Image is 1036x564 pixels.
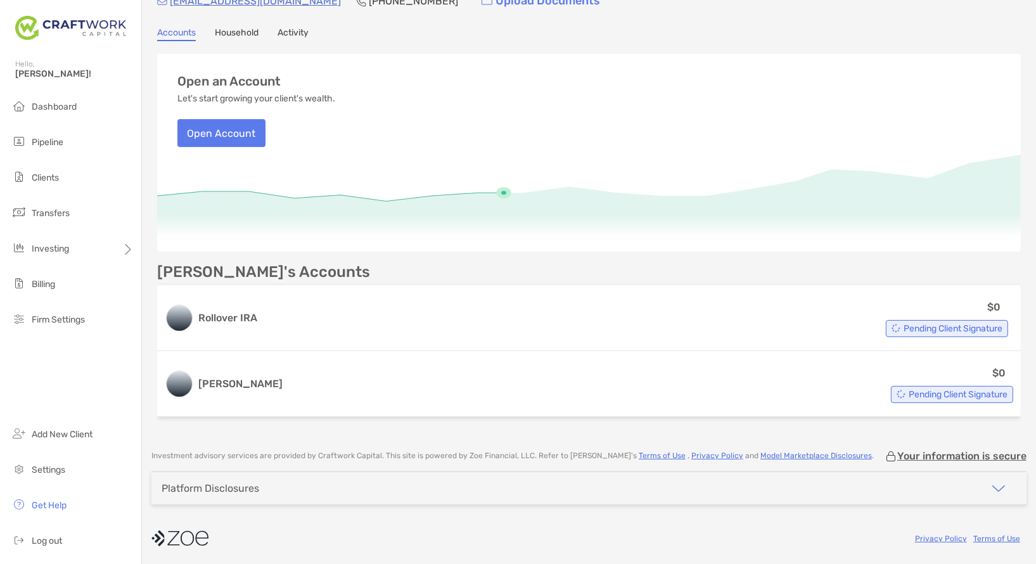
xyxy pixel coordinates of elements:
[15,5,126,51] img: Zoe Logo
[11,461,27,477] img: settings icon
[32,465,65,475] span: Settings
[11,426,27,441] img: add_new_client icon
[177,74,281,89] h3: Open an Account
[32,137,63,148] span: Pipeline
[198,376,283,392] h3: [PERSON_NAME]
[177,94,335,104] p: Let's start growing your client's wealth.
[11,311,27,326] img: firm-settings icon
[167,371,192,397] img: logo account
[151,524,208,553] img: company logo
[639,451,686,460] a: Terms of Use
[32,279,55,290] span: Billing
[32,500,67,511] span: Get Help
[11,240,27,255] img: investing icon
[32,314,85,325] span: Firm Settings
[991,481,1006,496] img: icon arrow
[15,68,134,79] span: [PERSON_NAME]!
[32,243,69,254] span: Investing
[11,169,27,184] img: clients icon
[897,450,1026,462] p: Your information is secure
[177,119,265,147] button: Open Account
[167,305,192,331] img: logo account
[897,390,905,399] img: Account Status icon
[162,482,259,494] div: Platform Disclosures
[32,208,70,219] span: Transfers
[987,299,1001,315] p: $0
[11,532,27,548] img: logout icon
[32,535,62,546] span: Log out
[915,534,967,543] a: Privacy Policy
[11,205,27,220] img: transfers icon
[992,365,1006,381] p: $0
[32,172,59,183] span: Clients
[32,429,93,440] span: Add New Client
[691,451,743,460] a: Privacy Policy
[909,391,1007,398] span: Pending Client Signature
[11,98,27,113] img: dashboard icon
[892,324,900,333] img: Account Status icon
[32,101,77,112] span: Dashboard
[198,311,762,326] h3: Rollover IRA
[278,27,309,41] a: Activity
[973,534,1020,543] a: Terms of Use
[215,27,259,41] a: Household
[11,134,27,149] img: pipeline icon
[157,27,196,41] a: Accounts
[904,325,1002,332] span: Pending Client Signature
[11,497,27,512] img: get-help icon
[760,451,872,460] a: Model Marketplace Disclosures
[151,451,874,461] p: Investment advisory services are provided by Craftwork Capital . This site is powered by Zoe Fina...
[11,276,27,291] img: billing icon
[157,264,370,280] p: [PERSON_NAME]'s Accounts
